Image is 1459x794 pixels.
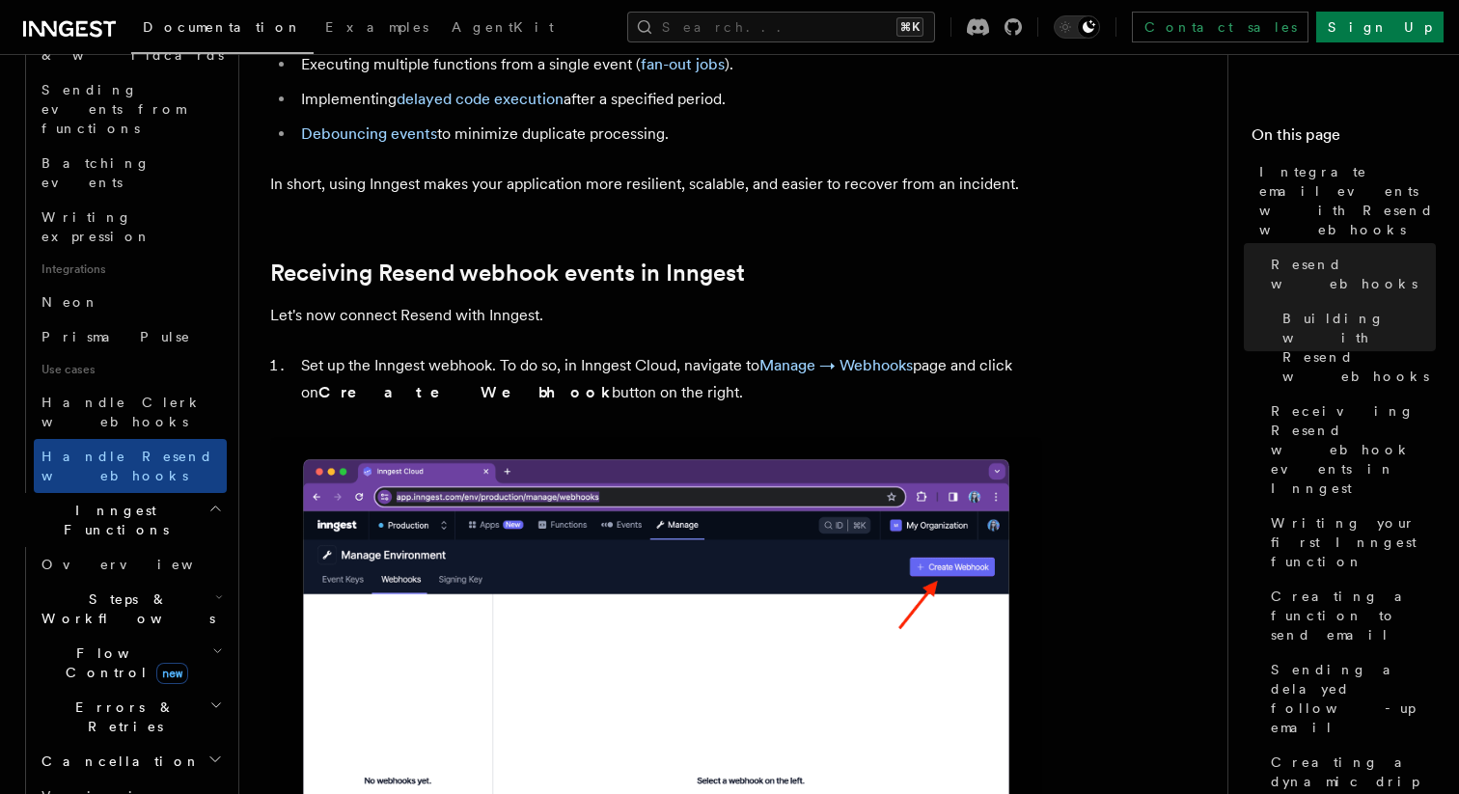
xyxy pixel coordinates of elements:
a: Documentation [131,6,314,54]
span: Resend webhooks [1271,255,1436,293]
button: Flow Controlnew [34,636,227,690]
button: Search...⌘K [627,12,935,42]
span: new [156,663,188,684]
button: Inngest Functions [15,493,227,547]
button: Steps & Workflows [34,582,227,636]
a: Overview [34,547,227,582]
a: delayed code execution [397,90,564,108]
span: AgentKit [452,19,554,35]
span: Steps & Workflows [34,589,215,628]
a: Neon [34,285,227,319]
span: Errors & Retries [34,698,209,736]
span: Writing your first Inngest function [1271,513,1436,571]
a: Resend webhooks [1263,247,1436,301]
p: In short, using Inngest makes your application more resilient, scalable, and easier to recover fr... [270,171,1042,198]
button: Errors & Retries [34,690,227,744]
span: Documentation [143,19,302,35]
a: Receiving Resend webhook events in Inngest [1263,394,1436,506]
a: Integrate email events with Resend webhooks [1252,154,1436,247]
a: Contact sales [1132,12,1308,42]
span: Receiving Resend webhook events in Inngest [1271,401,1436,498]
li: Implementing after a specified period. [295,86,1042,113]
a: Examples [314,6,440,52]
span: Building with Resend webhooks [1282,309,1436,386]
a: Debouncing events [301,124,437,143]
a: AgentKit [440,6,565,52]
span: Flow Control [34,643,212,682]
button: Cancellation [34,744,227,779]
a: Building with Resend webhooks [1275,301,1436,394]
a: Creating a function to send email [1263,579,1436,652]
a: Manage → Webhooks [759,356,913,374]
a: Handle Resend webhooks [34,439,227,493]
a: Sign Up [1316,12,1444,42]
a: Writing expression [34,200,227,254]
a: Handle Clerk webhooks [34,385,227,439]
span: Examples [325,19,428,35]
a: Prisma Pulse [34,319,227,354]
span: Prisma Pulse [41,329,191,344]
a: fan-out jobs [641,55,725,73]
li: to minimize duplicate processing. [295,121,1042,148]
span: Neon [41,294,99,310]
span: Batching events [41,155,151,190]
span: Integrate email events with Resend webhooks [1259,162,1436,239]
span: Creating a function to send email [1271,587,1436,644]
a: Batching events [34,146,227,200]
span: Cancellation [34,752,201,771]
span: Sending a delayed follow-up email [1271,660,1436,737]
span: Overview [41,557,240,572]
span: Writing expression [41,209,151,244]
strong: Create Webhook [318,383,612,401]
a: Receiving Resend webhook events in Inngest [270,260,745,287]
span: Inngest Functions [15,501,208,539]
p: Let's now connect Resend with Inngest. [270,302,1042,329]
li: Executing multiple functions from a single event ( ). [295,51,1042,78]
span: Integrations [34,254,227,285]
button: Toggle dark mode [1054,15,1100,39]
a: Sending events from functions [34,72,227,146]
li: Set up the Inngest webhook. To do so, in Inngest Cloud, navigate to page and click on button on t... [295,352,1042,406]
span: Handle Resend webhooks [41,449,213,483]
span: Sending events from functions [41,82,185,136]
span: Handle Clerk webhooks [41,395,203,429]
a: Writing your first Inngest function [1263,506,1436,579]
a: Sending a delayed follow-up email [1263,652,1436,745]
h4: On this page [1252,123,1436,154]
kbd: ⌘K [896,17,923,37]
span: Use cases [34,354,227,385]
